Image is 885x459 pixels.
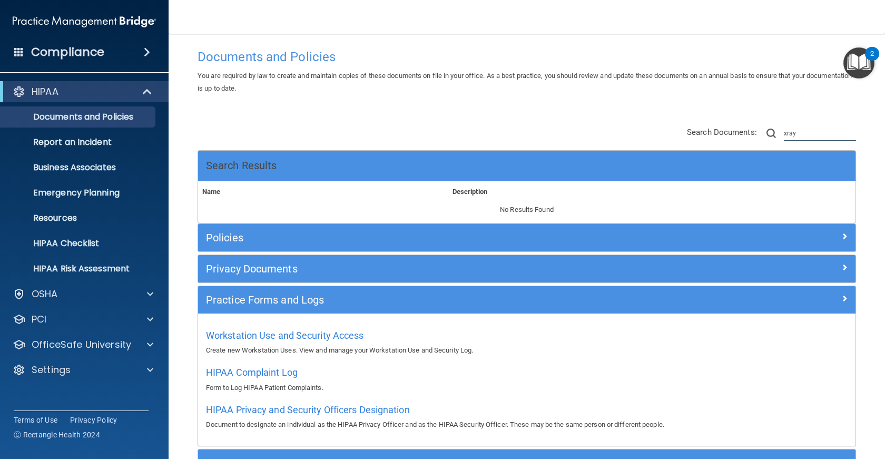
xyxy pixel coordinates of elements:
[206,404,410,415] span: HIPAA Privacy and Security Officers Designation
[32,364,71,376] p: Settings
[32,85,58,98] p: HIPAA
[32,313,46,326] p: PCI
[206,369,298,377] a: HIPAA Complaint Log
[198,151,855,181] div: Search Results
[206,260,848,277] a: Privacy Documents
[206,407,410,415] a: HIPAA Privacy and Security Officers Designation
[206,333,364,340] a: Workstation Use and Security Access
[32,338,131,351] p: OfficeSafe University
[70,415,117,425] a: Privacy Policy
[198,181,448,203] th: Name
[206,382,848,394] p: Form to Log HIPAA Patient Complaints.
[206,418,848,431] p: Document to designate an individual as the HIPAA Privacy Officer and as the HIPAA Security Office...
[7,238,151,249] p: HIPAA Checklist
[7,112,151,122] p: Documents and Policies
[448,181,855,203] th: Description
[206,367,298,378] span: HIPAA Complaint Log
[14,429,100,440] span: Ⓒ Rectangle Health 2024
[206,294,683,306] h5: Practice Forms and Logs
[7,188,151,198] p: Emergency Planning
[870,54,874,67] div: 2
[13,338,153,351] a: OfficeSafe University
[198,203,855,216] p: No Results Found
[13,11,156,32] img: PMB logo
[7,137,151,148] p: Report an Incident
[32,288,58,300] p: OSHA
[198,72,852,92] span: You are required by law to create and maintain copies of these documents on file in your office. ...
[843,47,874,79] button: Open Resource Center, 2 new notifications
[13,288,153,300] a: OSHA
[198,50,856,64] h4: Documents and Policies
[14,415,57,425] a: Terms of Use
[7,213,151,223] p: Resources
[206,330,364,341] span: Workstation Use and Security Access
[206,291,848,308] a: Practice Forms and Logs
[206,344,848,357] p: Create new Workstation Uses. View and manage your Workstation Use and Security Log.
[13,364,153,376] a: Settings
[766,129,776,138] img: ic-search.3b580494.png
[13,313,153,326] a: PCI
[7,263,151,274] p: HIPAA Risk Assessment
[31,45,104,60] h4: Compliance
[206,229,848,246] a: Policies
[13,85,153,98] a: HIPAA
[784,125,856,141] input: Search
[206,263,683,275] h5: Privacy Documents
[206,232,683,243] h5: Policies
[687,128,757,137] span: Search Documents:
[7,162,151,173] p: Business Associates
